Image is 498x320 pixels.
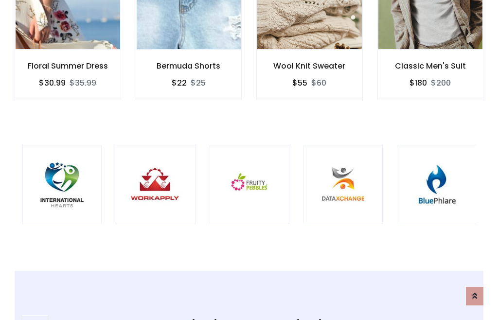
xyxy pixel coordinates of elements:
[15,61,121,71] h6: Floral Summer Dress
[39,78,66,88] h6: $30.99
[191,77,206,89] del: $25
[70,77,96,89] del: $35.99
[431,77,451,89] del: $200
[292,78,307,88] h6: $55
[136,61,242,71] h6: Bermuda Shorts
[172,78,187,88] h6: $22
[378,61,483,71] h6: Classic Men's Suit
[311,77,326,89] del: $60
[409,78,427,88] h6: $180
[257,61,362,71] h6: Wool Knit Sweater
